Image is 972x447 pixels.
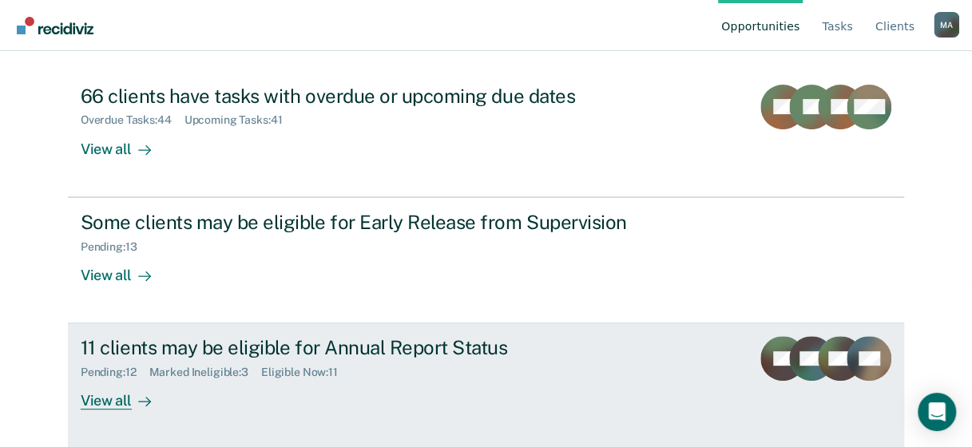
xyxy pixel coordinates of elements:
[81,127,170,158] div: View all
[81,366,149,379] div: Pending : 12
[81,379,170,410] div: View all
[81,113,184,127] div: Overdue Tasks : 44
[934,12,959,38] button: Profile dropdown button
[261,366,351,379] div: Eligible Now : 11
[68,197,904,323] a: Some clients may be eligible for Early Release from SupervisionPending:13View all
[918,393,956,431] div: Open Intercom Messenger
[81,240,150,254] div: Pending : 13
[81,211,641,234] div: Some clients may be eligible for Early Release from Supervision
[184,113,296,127] div: Upcoming Tasks : 41
[934,12,959,38] div: M A
[81,336,641,359] div: 11 clients may be eligible for Annual Report Status
[81,85,641,108] div: 66 clients have tasks with overdue or upcoming due dates
[81,253,170,284] div: View all
[149,366,260,379] div: Marked Ineligible : 3
[17,17,93,34] img: Recidiviz
[68,72,904,197] a: 66 clients have tasks with overdue or upcoming due datesOverdue Tasks:44Upcoming Tasks:41View all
